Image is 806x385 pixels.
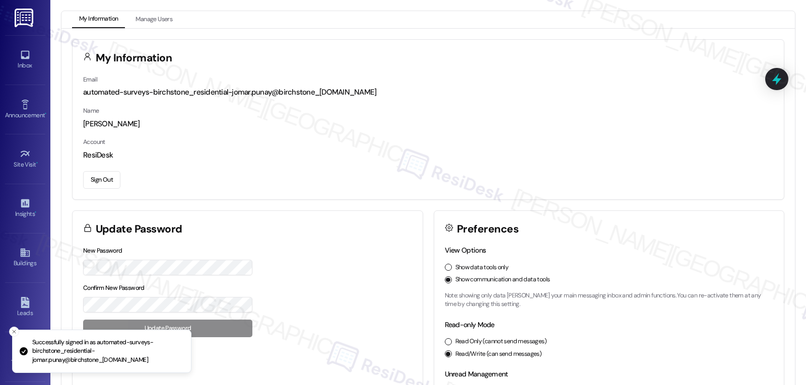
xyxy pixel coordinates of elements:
[83,150,773,161] div: ResiDesk
[5,244,45,271] a: Buildings
[45,110,46,117] span: •
[5,294,45,321] a: Leads
[83,119,773,129] div: [PERSON_NAME]
[83,247,122,255] label: New Password
[72,11,125,28] button: My Information
[455,337,547,346] label: Read Only (cannot send messages)
[9,327,19,337] button: Close toast
[5,343,45,370] a: Templates •
[83,138,105,146] label: Account
[35,209,36,216] span: •
[455,350,542,359] label: Read/Write (can send messages)
[83,171,120,189] button: Sign Out
[83,75,97,84] label: Email
[128,11,179,28] button: Manage Users
[36,160,38,167] span: •
[83,107,99,115] label: Name
[83,284,145,292] label: Confirm New Password
[457,224,518,235] h3: Preferences
[445,291,774,309] p: Note: showing only data [PERSON_NAME] your main messaging inbox and admin functions. You can re-a...
[5,195,45,222] a: Insights •
[96,53,172,63] h3: My Information
[445,369,508,378] label: Unread Management
[445,320,495,329] label: Read-only Mode
[455,275,550,284] label: Show communication and data tools
[5,46,45,73] a: Inbox
[5,145,45,173] a: Site Visit •
[83,87,773,98] div: automated-surveys-birchstone_residential-jomar.punay@birchstone_[DOMAIN_NAME]
[96,224,182,235] h3: Update Password
[15,9,35,27] img: ResiDesk Logo
[32,338,183,365] p: Successfully signed in as automated-surveys-birchstone_residential-jomar.punay@birchstone_[DOMAIN...
[455,263,509,272] label: Show data tools only
[445,246,486,255] label: View Options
